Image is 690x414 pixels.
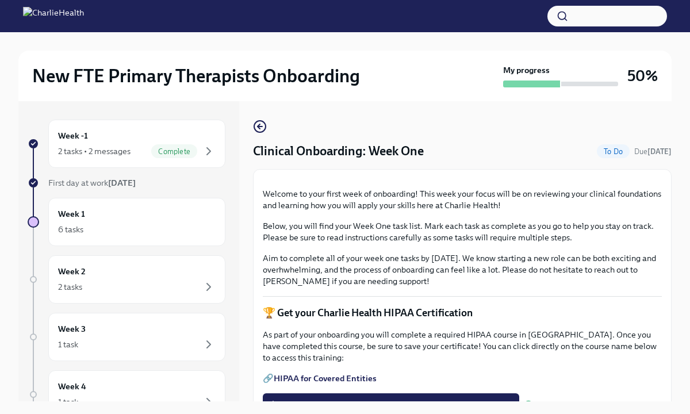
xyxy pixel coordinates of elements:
[263,252,662,287] p: Aim to complete all of your week one tasks by [DATE]. We know starting a new role can be both exc...
[58,208,85,220] h6: Week 1
[58,281,82,293] div: 2 tasks
[23,7,84,25] img: CharlieHealth
[263,329,662,363] p: As part of your onboarding you will complete a required HIPAA course in [GEOGRAPHIC_DATA]. Once y...
[263,188,662,211] p: Welcome to your first week of onboarding! This week your focus will be on reviewing your clinical...
[274,373,377,384] a: HIPAA for Covered Entities
[58,265,86,278] h6: Week 2
[151,147,197,156] span: Complete
[28,255,225,304] a: Week 22 tasks
[58,380,86,393] h6: Week 4
[28,177,225,189] a: First day at work[DATE]
[28,120,225,168] a: Week -12 tasks • 2 messagesComplete
[503,64,550,76] strong: My progress
[253,143,424,160] h4: Clinical Onboarding: Week One
[647,147,672,156] strong: [DATE]
[48,178,136,188] span: First day at work
[58,323,86,335] h6: Week 3
[58,339,78,350] div: 1 task
[28,313,225,361] a: Week 31 task
[271,399,511,411] span: 230_4_29837_1760469787_HIPAA for Covered Entities.pdf
[263,220,662,243] p: Below, you will find your Week One task list. Mark each task as complete as you go to help you st...
[634,146,672,157] span: October 19th, 2025 08:00
[28,198,225,246] a: Week 16 tasks
[58,396,78,408] div: 1 task
[634,147,672,156] span: Due
[32,64,360,87] h2: New FTE Primary Therapists Onboarding
[263,373,662,384] p: 🔗
[535,401,576,409] span: Completed
[263,306,662,320] p: 🏆 Get your Charlie Health HIPAA Certification
[58,129,88,142] h6: Week -1
[627,66,658,86] h3: 50%
[108,178,136,188] strong: [DATE]
[597,147,630,156] span: To Do
[58,224,83,235] div: 6 tasks
[58,145,131,157] div: 2 tasks • 2 messages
